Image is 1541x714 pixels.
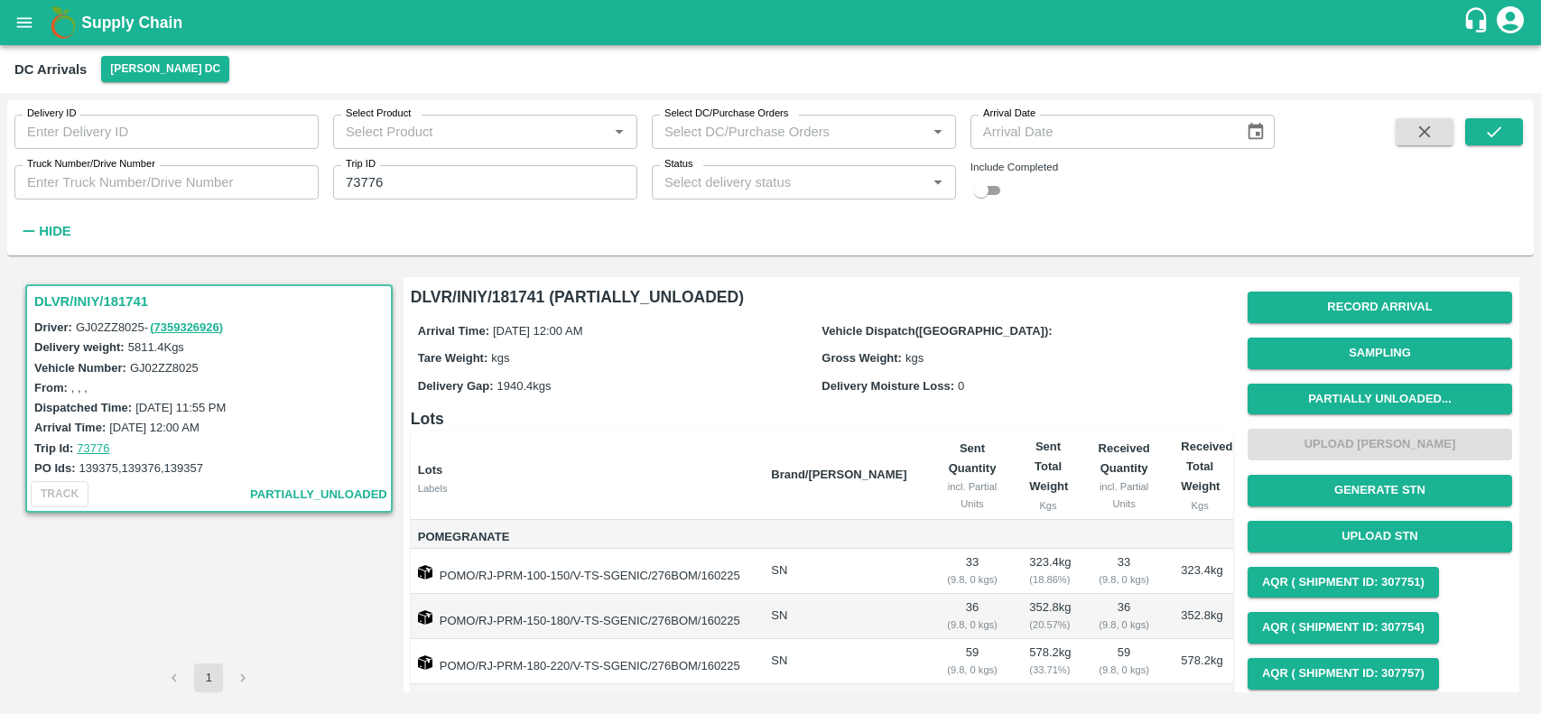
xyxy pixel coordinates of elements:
label: Arrival Date [983,107,1035,121]
td: POMO/RJ-PRM-100-150/V-TS-SGENIC/276BOM/160225 [411,549,757,594]
label: 139375,139376,139357 [79,461,203,475]
b: Received Total Weight [1181,440,1232,494]
b: Supply Chain [81,14,182,32]
button: Generate STN [1248,475,1512,506]
button: Open [926,171,950,194]
button: page 1 [194,663,223,692]
div: incl. Partial Units [944,478,1001,512]
button: Sampling [1248,338,1512,369]
strong: Hide [39,224,70,238]
td: SN [757,639,929,684]
button: Upload STN [1248,521,1512,552]
input: Enter Trip ID [333,165,637,199]
img: logo [45,5,81,41]
div: ( 20.57 %) [1029,617,1067,633]
td: POMO/RJ-PRM-150-180/V-TS-SGENIC/276BOM/160225 [411,594,757,639]
input: Enter Delivery ID [14,115,319,149]
label: Arrival Time: [34,421,106,434]
img: box [418,655,432,670]
button: Partially Unloaded... [1248,384,1512,415]
span: [DATE] 12:00 AM [493,324,582,338]
label: Status [664,157,693,172]
label: Trip Id: [34,441,73,455]
input: Select DC/Purchase Orders [657,120,897,144]
div: ( 9.8, 0 kgs) [1096,662,1153,678]
input: Enter Truck Number/Drive Number [14,165,319,199]
div: DC Arrivals [14,58,87,81]
div: ( 9.8, 0 kgs) [1096,617,1153,633]
span: 1940.4 kgs [497,379,552,393]
div: ( 9.8, 0 kgs) [944,662,1001,678]
td: 36 [1081,594,1167,639]
a: 73776 [77,441,109,455]
nav: pagination navigation [157,663,260,692]
button: Select DC [101,56,229,82]
label: Select Product [346,107,411,121]
label: Gross Weight: [822,351,902,365]
label: Vehicle Dispatch([GEOGRAPHIC_DATA]): [822,324,1052,338]
div: customer-support [1462,6,1494,39]
div: ( 9.8, 0 kgs) [944,617,1001,633]
td: 59 [1081,639,1167,684]
label: Select DC/Purchase Orders [664,107,788,121]
label: Truck Number/Drive Number [27,157,155,172]
b: Sent Quantity [949,441,997,475]
div: Kgs [1181,497,1219,514]
b: Lots [418,463,442,477]
label: 5811.4 Kgs [128,340,184,354]
td: POMO/RJ-PRM-180-220/V-TS-SGENIC/276BOM/160225 [411,639,757,684]
label: Driver: [34,320,72,334]
button: Record Arrival [1248,292,1512,323]
td: SN [757,549,929,594]
td: SN [757,594,929,639]
input: Arrival Date [970,115,1231,149]
div: incl. Partial Units [1096,478,1153,512]
td: 323.4 kg [1015,549,1081,594]
span: Pomegranate [418,527,757,548]
span: kgs [491,351,509,365]
label: Trip ID [346,157,376,172]
label: , , , [71,381,88,394]
div: Include Completed [970,159,1275,175]
td: 36 [930,594,1016,639]
td: 352.8 kg [1015,594,1081,639]
div: Labels [418,480,757,496]
button: AQR ( Shipment Id: 307757) [1248,658,1439,690]
label: From: [34,381,68,394]
label: PO Ids: [34,461,76,475]
img: box [418,610,432,625]
div: ( 9.8, 0 kgs) [1096,571,1153,588]
td: 578.2 kg [1166,639,1233,684]
button: Choose date [1239,115,1273,149]
div: ( 18.86 %) [1029,571,1067,588]
label: [DATE] 11:55 PM [135,401,226,414]
span: kgs [905,351,924,365]
label: Dispatched Time: [34,401,132,414]
input: Select delivery status [657,171,921,194]
label: [DATE] 12:00 AM [109,421,199,434]
span: partially_unloaded [250,485,387,505]
td: 33 [930,549,1016,594]
label: Delivery ID [27,107,76,121]
span: GJ02ZZ8025 - [76,320,225,334]
td: 59 [930,639,1016,684]
button: Open [608,120,631,144]
td: 323.4 kg [1166,549,1233,594]
label: Tare Weight: [418,351,488,365]
img: box [418,565,432,580]
input: Select Product [339,120,602,144]
td: 352.8 kg [1166,594,1233,639]
a: (7359326926) [150,320,223,334]
b: Brand/[PERSON_NAME] [771,468,906,481]
td: 33 [1081,549,1167,594]
a: Supply Chain [81,10,1462,35]
b: Received Quantity [1099,441,1150,475]
label: GJ02ZZ8025 [130,361,199,375]
h6: Lots [411,406,1233,431]
button: Hide [14,216,76,246]
div: ( 33.71 %) [1029,662,1067,678]
b: Sent Total Weight [1029,440,1068,494]
td: 578.2 kg [1015,639,1081,684]
h3: DLVR/INIY/181741 [34,290,389,313]
label: Delivery Moisture Loss: [822,379,954,393]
